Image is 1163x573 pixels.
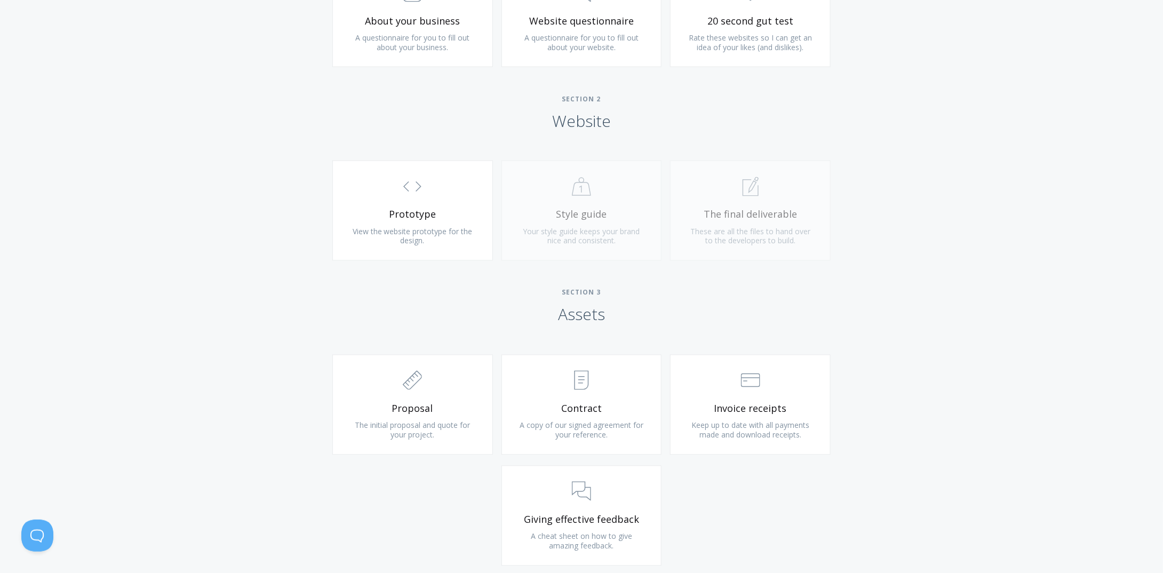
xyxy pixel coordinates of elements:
span: Giving effective feedback [518,514,646,526]
a: Contract A copy of our signed agreement for your reference. [501,355,662,455]
span: A questionnaire for you to fill out about your business. [355,33,469,52]
span: A copy of our signed agreement for your reference. [520,420,643,440]
span: Prototype [349,209,476,221]
span: Rate these websites so I can get an idea of your likes (and dislikes). [689,33,812,52]
span: Contract [518,403,646,415]
span: About your business [349,15,476,27]
span: The initial proposal and quote for your project. [355,420,470,440]
span: 20 second gut test [687,15,814,27]
a: Invoice receipts Keep up to date with all payments made and download receipts. [670,355,831,455]
a: Prototype View the website prototype for the design. [332,161,493,261]
span: Invoice receipts [687,403,814,415]
iframe: Toggle Customer Support [21,520,53,552]
span: A cheat sheet on how to give amazing feedback. [531,531,632,551]
span: View the website prototype for the design. [353,227,473,246]
a: Proposal The initial proposal and quote for your project. [332,355,493,455]
span: Website questionnaire [518,15,646,27]
span: Proposal [349,403,476,415]
a: Giving effective feedback A cheat sheet on how to give amazing feedback. [501,466,662,566]
span: Keep up to date with all payments made and download receipts. [691,420,809,440]
span: A questionnaire for you to fill out about your website. [524,33,639,52]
